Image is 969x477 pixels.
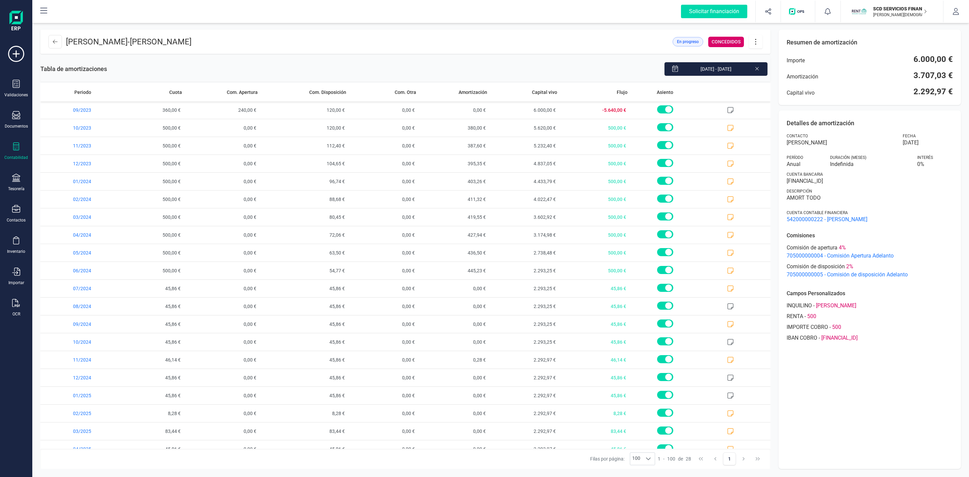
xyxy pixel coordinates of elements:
span: 72,06 € [260,226,349,244]
img: Logo Finanedi [9,11,23,32]
span: 03/2024 [40,208,115,226]
span: 45,86 € [560,333,630,351]
span: 45,86 € [260,351,349,369]
span: 09/2024 [40,315,115,333]
span: 0,00 € [419,298,490,315]
span: 06/2024 [40,262,115,279]
span: 01/2025 [40,387,115,404]
span: 8,28 € [115,405,185,422]
button: SCSCD SERVICIOS FINANCIEROS SL[PERSON_NAME][DEMOGRAPHIC_DATA][DEMOGRAPHIC_DATA] [849,1,935,22]
span: 45,86 € [260,440,349,458]
div: - [787,334,953,342]
span: 2.292,97 € [490,405,560,422]
span: Periodo [74,89,91,96]
span: 705000000004 - Comisión Apertura Adelanto [787,252,953,260]
span: 500,00 € [560,119,630,137]
span: Amortización [787,73,818,81]
span: Importe [787,57,805,65]
div: - [787,302,953,310]
span: 2.293,25 € [490,333,560,351]
span: 0,00 € [419,315,490,333]
span: 0,00 € [349,173,419,190]
div: Filas por página: [590,452,655,465]
span: Capital vivo [532,89,557,96]
span: Descripción [787,189,812,194]
div: CONCEDIDOS [708,37,744,47]
span: 0,00 € [349,387,419,404]
img: SC [852,4,866,19]
span: 10/2023 [40,119,115,137]
span: 500,00 € [560,262,630,279]
div: Inventario [7,249,25,254]
div: Solicitar financiación [681,5,747,18]
span: Período [787,155,803,160]
span: 436,50 € [419,244,490,262]
span: IMPORTE COBRO [787,323,828,331]
span: 2.292,97 € [490,440,560,458]
span: 240,00 € [185,101,260,119]
span: 2.293,25 € [490,280,560,297]
span: 3.602,92 € [490,208,560,226]
span: 0,00 € [185,155,260,172]
p: SCD SERVICIOS FINANCIEROS SL [873,5,927,12]
div: - [787,323,953,331]
span: 500,00 € [560,208,630,226]
span: 03/2025 [40,422,115,440]
span: 403,26 € [419,173,490,190]
span: 0,00 € [419,387,490,404]
span: Cuenta bancaria [787,172,823,177]
span: Amortización [459,89,487,96]
span: 112,40 € [260,137,349,155]
span: Comisión de apertura [787,244,837,252]
div: Documentos [5,124,28,129]
p: [PERSON_NAME] - [66,36,191,47]
span: 0 % [917,160,953,168]
span: 500,00 € [560,137,630,155]
p: Campos Personalizados [787,289,953,298]
span: 45,86 € [560,315,630,333]
span: 6.000,00 € [490,101,560,119]
span: 0,00 € [185,298,260,315]
span: 12/2024 [40,369,115,386]
div: Contactos [7,217,26,223]
span: 0,00 € [349,244,419,262]
span: 0,00 € [185,351,260,369]
span: 0,00 € [185,333,260,351]
span: 2.292,97 € [490,422,560,440]
span: 120,00 € [260,119,349,137]
span: 1 [658,455,660,462]
span: 0,00 € [419,369,490,386]
span: 45,86 € [260,280,349,297]
div: Contabilidad [4,155,28,160]
span: de [678,455,683,462]
span: [PERSON_NAME] [816,302,856,310]
span: 0,00 € [419,422,490,440]
span: 80,45 € [260,208,349,226]
span: 0,00 € [349,369,419,386]
span: Asiento [657,89,673,96]
span: Com. Apertura [227,89,258,96]
span: 445,23 € [419,262,490,279]
span: 0,00 € [349,101,419,119]
span: Cuota [169,89,182,96]
span: 08/2024 [40,298,115,315]
span: Anual [787,160,822,168]
span: 0,00 € [185,119,260,137]
span: 45,86 € [260,298,349,315]
span: 120,00 € [260,101,349,119]
span: 500,00 € [115,262,185,279]
span: 100 [630,453,642,465]
span: 45,86 € [560,387,630,404]
span: 0,00 € [349,155,419,172]
span: 8,28 € [560,405,630,422]
span: 0,00 € [185,422,260,440]
span: 5.232,40 € [490,137,560,155]
span: 2.292,97 € [913,86,953,97]
span: 0,00 € [349,440,419,458]
span: 0,00 € [185,315,260,333]
span: 10/2024 [40,333,115,351]
span: 07/2024 [40,280,115,297]
button: Solicitar financiación [673,1,755,22]
span: 45,86 € [115,440,185,458]
span: 0,28 € [419,351,490,369]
